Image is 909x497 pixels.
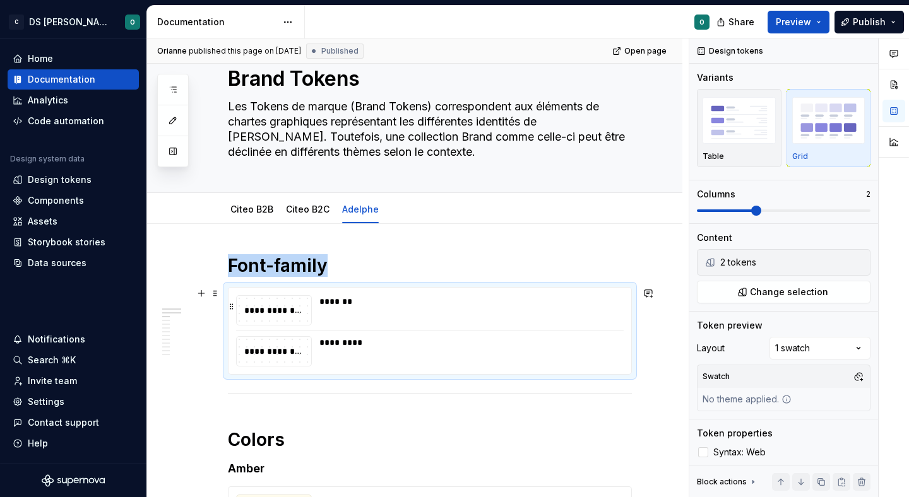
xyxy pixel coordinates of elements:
[697,71,734,84] div: Variants
[189,46,301,56] div: published this page on [DATE]
[8,232,139,252] a: Storybook stories
[29,16,110,28] div: DS [PERSON_NAME]
[28,52,53,65] div: Home
[157,16,276,28] div: Documentation
[28,115,104,127] div: Code automation
[776,16,811,28] span: Preview
[697,319,763,332] div: Token preview
[697,342,725,354] div: Layout
[697,473,758,491] div: Block actions
[697,89,781,167] button: placeholderTable
[697,231,732,244] div: Content
[342,204,379,214] a: Adelphe
[10,154,85,164] div: Design system data
[703,97,776,143] img: placeholder
[8,211,139,231] a: Assets
[28,215,57,228] div: Assets
[8,392,139,412] a: Settings
[28,236,105,248] div: Storybook stories
[8,190,139,211] a: Components
[792,97,865,143] img: placeholder
[8,49,139,69] a: Home
[609,42,672,60] a: Open page
[28,94,68,107] div: Analytics
[697,427,773,440] div: Token properties
[28,333,85,346] div: Notifications
[281,196,335,222] div: Citeo B2C
[8,90,139,110] a: Analytics
[228,254,632,277] h1: Font-family
[8,329,139,349] button: Notifications
[697,477,747,487] div: Block actions
[28,437,48,450] div: Help
[8,253,139,273] a: Data sources
[8,170,139,190] a: Design tokens
[28,416,99,429] div: Contact support
[225,196,278,222] div: Citeo B2B
[321,46,359,56] span: Published
[8,69,139,90] a: Documentation
[750,286,828,298] span: Change selection
[697,281,870,303] button: Change selection
[130,17,135,27] div: O
[720,256,867,269] div: 2 tokens
[866,189,870,199] p: 2
[28,375,77,387] div: Invite team
[624,46,667,56] span: Open page
[230,204,273,214] a: Citeo B2B
[835,11,904,33] button: Publish
[28,257,86,269] div: Data sources
[28,173,92,186] div: Design tokens
[8,412,139,433] button: Contact support
[228,461,632,476] h4: Amber
[703,151,724,161] p: Table
[697,188,735,201] div: Columns
[28,395,64,408] div: Settings
[792,151,808,161] p: Grid
[853,16,886,28] span: Publish
[699,17,704,27] div: O
[157,46,187,56] span: Orianne
[713,447,766,457] span: Syntax: Web
[337,196,384,222] div: Adelphe
[228,428,632,451] h1: Colors
[768,11,829,33] button: Preview
[8,371,139,391] a: Invite team
[3,8,144,35] button: CDS [PERSON_NAME]O
[728,16,754,28] span: Share
[700,368,732,385] div: Swatch
[28,194,84,207] div: Components
[9,15,24,30] div: C
[8,433,139,453] button: Help
[8,350,139,370] button: Search ⌘K
[28,354,76,366] div: Search ⌘K
[787,89,871,167] button: placeholderGrid
[286,204,330,214] a: Citeo B2C
[710,11,763,33] button: Share
[698,388,797,411] div: No theme applied.
[225,64,629,94] textarea: Brand Tokens
[28,73,95,86] div: Documentation
[8,111,139,131] a: Code automation
[225,96,629,162] textarea: Les Tokens de marque (Brand Tokens) correspondent aux éléments de chartes graphiques représentant...
[42,474,105,487] svg: Supernova Logo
